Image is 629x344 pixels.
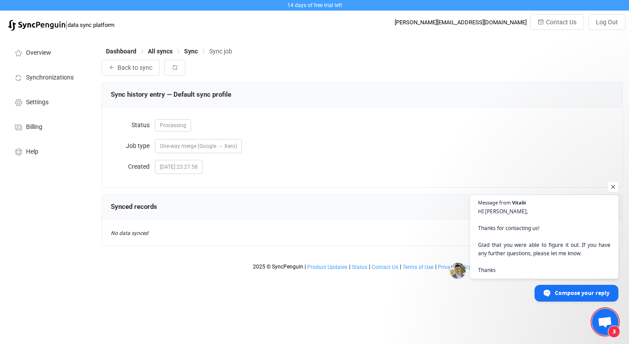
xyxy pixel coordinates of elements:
span: | [65,19,68,31]
span: Sync [184,48,198,55]
a: Help [4,139,93,163]
a: Overview [4,40,93,64]
span: No data synced [111,230,148,236]
span: Sync job [209,48,232,55]
div: Open chat [592,309,618,335]
span: Status [352,264,367,270]
span: Product Updates [307,264,347,270]
span: Vitalii [512,200,526,205]
a: Billing [4,114,93,139]
a: Synchronizations [4,64,93,89]
label: Status [111,116,155,134]
span: One-way merge (Google → Xero) [160,143,237,149]
span: All syncs [148,48,173,55]
span: Synchronizations [26,74,74,81]
span: Settings [26,99,49,106]
span: 2025 © SyncPenguin [253,264,303,270]
span: Contact Us [546,19,576,26]
span: [DATE] 23:27:58 [155,160,203,174]
div: [PERSON_NAME][EMAIL_ADDRESS][DOMAIN_NAME] [395,19,527,26]
span: data sync platform [68,22,114,28]
span: Message from [478,200,511,205]
span: Overview [26,49,51,57]
button: Log Out [588,14,625,30]
span: Log Out [596,19,618,26]
span: Processing [155,119,191,132]
span: Contact Us [372,264,398,270]
a: Settings [4,89,93,114]
label: Created [111,158,155,175]
img: syncpenguin.svg [8,20,65,31]
label: Job type [111,137,155,155]
span: 14 days of free trial left [287,2,342,8]
span: Compose your reply [555,285,610,301]
button: Contact Us [530,14,584,30]
span: | [349,264,350,270]
button: Back to sync [102,60,160,76]
a: Terms of Use [402,264,434,270]
a: Contact Us [371,264,399,270]
span: Sync history entry — Default sync profile [111,91,231,98]
span: Back to sync [117,64,152,71]
span: Billing [26,124,42,131]
span: 3 [608,325,620,338]
a: |data sync platform [8,19,114,31]
span: Help [26,148,38,155]
span: Terms of Use [403,264,433,270]
span: Dashboard [106,48,136,55]
div: Breadcrumb [106,48,232,54]
span: HI [PERSON_NAME], Thanks for contacting us! Glad that you were able to figure it out. If you have... [478,207,610,274]
a: Status [351,264,368,270]
span: Privacy Policy [438,264,471,270]
span: | [369,264,370,270]
span: | [435,264,437,270]
span: | [305,264,306,270]
a: Privacy Policy [437,264,472,270]
span: | [400,264,401,270]
span: Synced records [111,203,157,211]
a: Product Updates [307,264,348,270]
